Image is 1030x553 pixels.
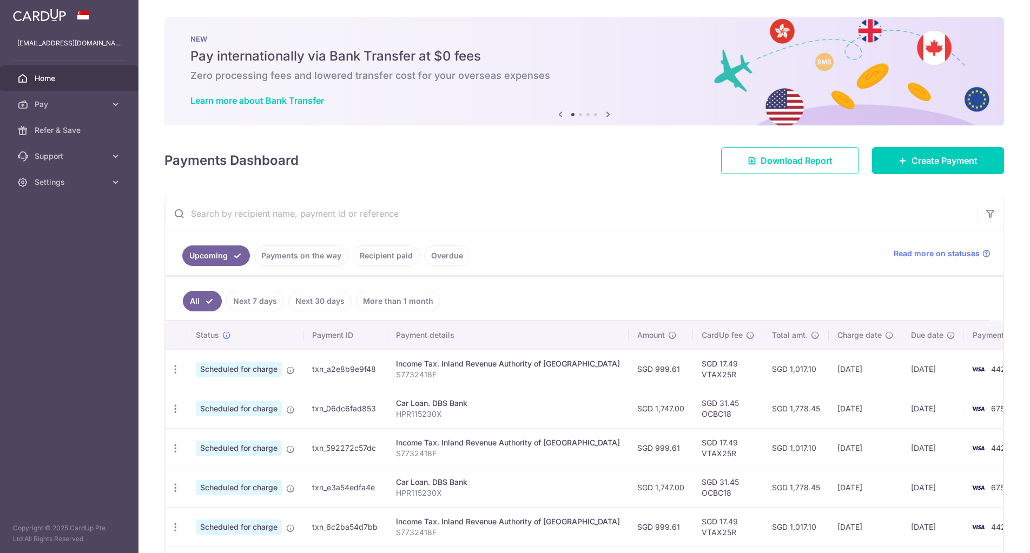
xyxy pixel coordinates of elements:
[902,468,964,507] td: [DATE]
[902,389,964,428] td: [DATE]
[829,349,902,389] td: [DATE]
[693,428,763,468] td: SGD 17.49 VTAX25R
[196,401,282,416] span: Scheduled for charge
[911,330,943,341] span: Due date
[196,480,282,495] span: Scheduled for charge
[35,177,106,188] span: Settings
[254,245,348,266] a: Payments on the way
[629,468,693,507] td: SGD 1,747.00
[872,147,1004,174] a: Create Payment
[190,95,324,106] a: Learn more about Bank Transfer
[396,369,620,380] p: S7732418F
[196,362,282,377] span: Scheduled for charge
[991,483,1009,492] span: 6759
[196,330,219,341] span: Status
[17,38,121,49] p: [EMAIL_ADDRESS][DOMAIN_NAME]
[991,364,1011,374] span: 4422
[226,291,284,311] a: Next 7 days
[967,363,989,376] img: Bank Card
[396,358,620,369] div: Income Tax. Inland Revenue Authority of [GEOGRAPHIC_DATA]
[35,151,106,162] span: Support
[35,125,106,136] span: Refer & Save
[13,9,66,22] img: CardUp
[763,507,829,547] td: SGD 1,017.10
[829,389,902,428] td: [DATE]
[183,291,222,311] a: All
[829,428,902,468] td: [DATE]
[190,35,978,43] p: NEW
[35,73,106,84] span: Home
[902,507,964,547] td: [DATE]
[196,441,282,456] span: Scheduled for charge
[902,349,964,389] td: [DATE]
[894,248,991,259] a: Read more on statuses
[763,428,829,468] td: SGD 1,017.10
[396,437,620,448] div: Income Tax. Inland Revenue Authority of [GEOGRAPHIC_DATA]
[967,481,989,494] img: Bank Card
[303,428,387,468] td: txn_592272c57dc
[721,147,859,174] a: Download Report
[629,428,693,468] td: SGD 999.61
[693,389,763,428] td: SGD 31.45 OCBC18
[303,468,387,507] td: txn_e3a54edfa4e
[763,349,829,389] td: SGD 1,017.10
[396,477,620,488] div: Car Loan. DBS Bank
[912,154,978,167] span: Create Payment
[702,330,743,341] span: CardUp fee
[629,507,693,547] td: SGD 999.61
[396,516,620,527] div: Income Tax. Inland Revenue Authority of [GEOGRAPHIC_DATA]
[763,468,829,507] td: SGD 1,778.45
[164,151,299,170] h4: Payments Dashboard
[303,349,387,389] td: txn_a2e8b9e9f48
[303,389,387,428] td: txn_06dc6fad853
[967,521,989,534] img: Bank Card
[991,443,1011,452] span: 4422
[396,488,620,498] p: HPR115230X
[772,330,808,341] span: Total amt.
[693,349,763,389] td: SGD 17.49 VTAX25R
[894,248,980,259] span: Read more on statuses
[967,402,989,415] img: Bank Card
[829,468,902,507] td: [DATE]
[353,245,420,266] a: Recipient paid
[356,291,440,311] a: More than 1 month
[396,398,620,409] div: Car Loan. DBS Bank
[303,507,387,547] td: txn_6c2ba54d7bb
[629,389,693,428] td: SGD 1,747.00
[761,154,833,167] span: Download Report
[35,99,106,110] span: Pay
[763,389,829,428] td: SGD 1,778.45
[387,321,629,349] th: Payment details
[991,404,1009,413] span: 6759
[424,245,470,266] a: Overdue
[288,291,352,311] a: Next 30 days
[396,527,620,538] p: S7732418F
[303,321,387,349] th: Payment ID
[190,48,978,65] h5: Pay internationally via Bank Transfer at $0 fees
[637,330,665,341] span: Amount
[902,428,964,468] td: [DATE]
[693,468,763,507] td: SGD 31.45 OCBC18
[190,69,978,82] h6: Zero processing fees and lowered transfer cost for your overseas expenses
[182,245,250,266] a: Upcoming
[967,442,989,455] img: Bank Card
[991,522,1011,531] span: 4422
[396,409,620,419] p: HPR115230X
[837,330,882,341] span: Charge date
[196,519,282,535] span: Scheduled for charge
[693,507,763,547] td: SGD 17.49 VTAX25R
[164,17,1004,125] img: Bank transfer banner
[165,196,978,231] input: Search by recipient name, payment id or reference
[629,349,693,389] td: SGD 999.61
[396,448,620,459] p: S7732418F
[829,507,902,547] td: [DATE]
